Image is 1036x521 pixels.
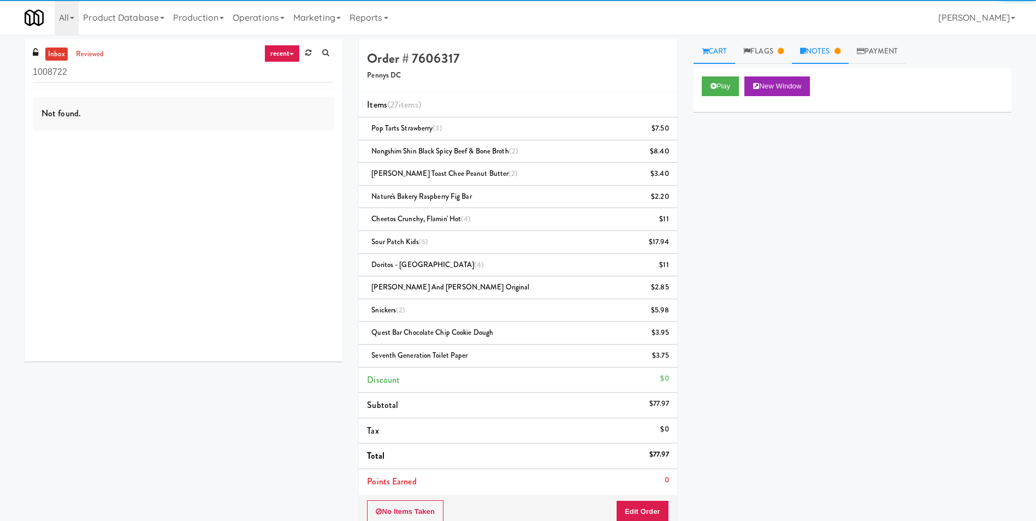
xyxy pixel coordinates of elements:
[264,45,300,62] a: recent
[849,39,907,64] a: Payment
[25,8,44,27] img: Micromart
[792,39,849,64] a: Notes
[371,327,493,338] span: Quest Bar Chocolate Chip Cookie Dough
[652,122,669,135] div: $7.50
[649,397,669,411] div: $77.97
[651,190,669,204] div: $2.20
[371,191,471,202] span: Nature's Bakery Raspberry Fig Bar
[371,305,405,315] span: Snickers
[665,473,669,487] div: 0
[387,98,421,111] span: (27 )
[652,349,669,363] div: $3.75
[33,62,334,82] input: Search vision orders
[652,326,669,340] div: $3.95
[399,98,418,111] ng-pluralize: items
[433,123,442,133] span: (3)
[396,305,405,315] span: (2)
[651,281,669,294] div: $2.85
[73,48,107,61] a: reviewed
[371,259,484,270] span: Doritos - [GEOGRAPHIC_DATA]
[744,76,810,96] button: New Window
[660,423,668,436] div: $0
[371,123,442,133] span: Pop Tarts Strawberry
[508,168,518,179] span: (2)
[702,76,739,96] button: Play
[45,48,68,61] a: inbox
[367,475,416,488] span: Points Earned
[371,282,529,292] span: [PERSON_NAME] and [PERSON_NAME] Original
[659,212,668,226] div: $11
[474,259,484,270] span: (4)
[649,235,669,249] div: $17.94
[367,374,400,386] span: Discount
[367,449,384,462] span: Total
[371,168,518,179] span: [PERSON_NAME] Toast Chee Peanut Butter
[371,146,518,156] span: Nongshim Shin Black Spicy Beef & Bone Broth
[660,372,668,386] div: $0
[650,167,669,181] div: $3.40
[371,350,467,360] span: Seventh Generation Toilet Paper
[651,304,669,317] div: $5.98
[659,258,668,272] div: $11
[367,51,668,66] h4: Order # 7606317
[694,39,736,64] a: Cart
[650,145,669,158] div: $8.40
[419,236,428,247] span: (6)
[649,448,669,461] div: $77.97
[371,236,428,247] span: Sour Patch Kids
[367,72,668,80] h5: Pennys DC
[735,39,792,64] a: Flags
[367,98,421,111] span: Items
[371,214,471,224] span: Cheetos Crunchy, Flamin' Hot
[461,214,471,224] span: (4)
[42,107,81,120] span: Not found.
[367,399,398,411] span: Subtotal
[367,424,378,437] span: Tax
[509,146,518,156] span: (2)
